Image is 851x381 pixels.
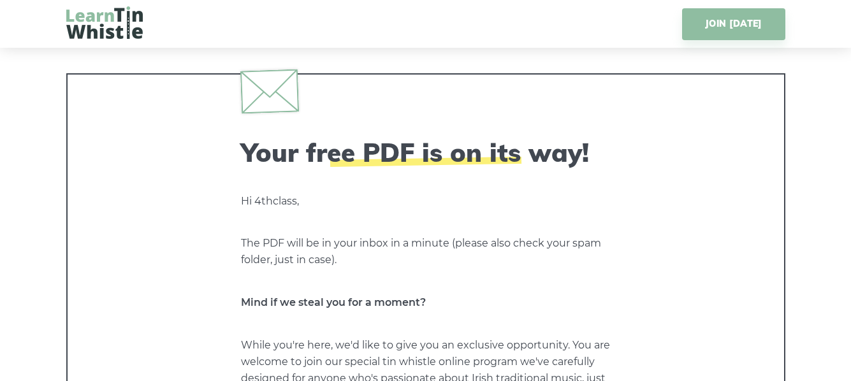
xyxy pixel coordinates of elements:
img: LearnTinWhistle.com [66,6,143,39]
strong: Mind if we steal you for a moment? [241,296,426,308]
a: JOIN [DATE] [682,8,785,40]
img: envelope.svg [240,69,298,113]
h2: Your free PDF is on its way! [241,137,611,168]
p: Hi 4thclass, [241,193,611,210]
p: The PDF will be in your inbox in a minute (please also check your spam folder, just in case). [241,235,611,268]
